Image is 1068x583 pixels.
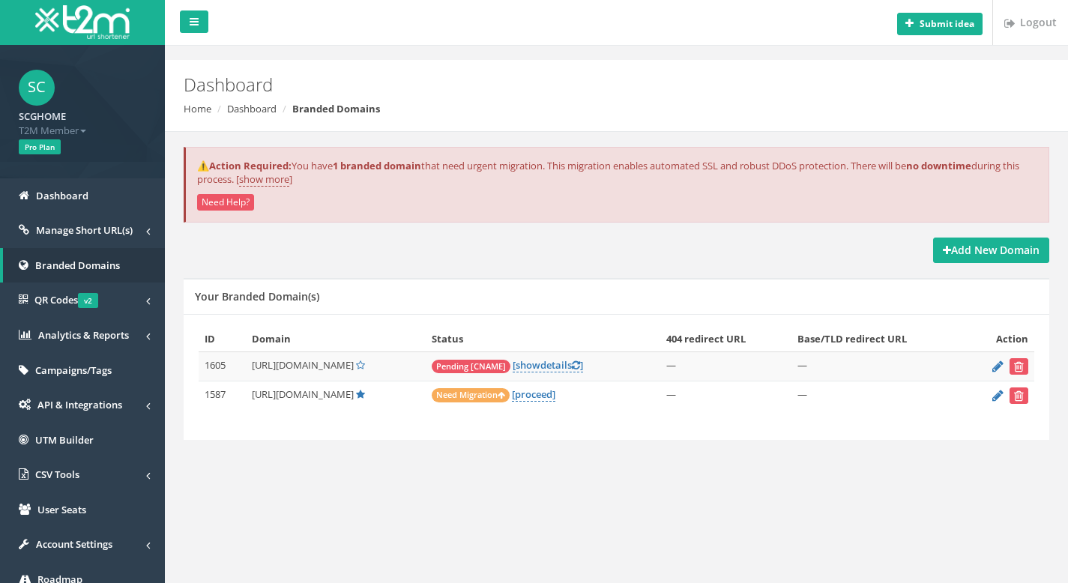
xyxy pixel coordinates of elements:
span: QR Codes [34,293,98,306]
td: — [660,352,791,381]
a: Set Default [356,358,365,372]
button: Need Help? [197,194,254,211]
h2: Dashboard [184,75,902,94]
span: CSV Tools [35,468,79,481]
th: Action [965,326,1034,352]
a: show more [239,172,289,187]
span: Need Migration [432,388,510,402]
th: 404 redirect URL [660,326,791,352]
strong: 1 branded domain [333,159,421,172]
strong: no downtime [906,159,971,172]
span: Analytics & Reports [38,328,129,342]
a: Add New Domain [933,238,1049,263]
span: [URL][DOMAIN_NAME] [252,387,354,401]
p: You have that need urgent migration. This migration enables automated SSL and robust DDoS protect... [197,159,1037,187]
strong: SCGHOME [19,109,66,123]
span: UTM Builder [35,433,94,447]
span: Manage Short URL(s) [36,223,133,237]
strong: Add New Domain [943,243,1040,257]
td: — [791,381,965,411]
span: show [516,358,540,372]
a: Dashboard [227,102,277,115]
th: Status [426,326,660,352]
h5: Your Branded Domain(s) [195,291,319,302]
span: API & Integrations [37,398,122,411]
a: [showdetails] [513,358,583,372]
a: Home [184,102,211,115]
span: [URL][DOMAIN_NAME] [252,358,354,372]
strong: Branded Domains [292,102,380,115]
span: Branded Domains [35,259,120,272]
th: Domain [246,326,426,352]
img: T2M [35,5,130,39]
strong: ⚠️Action Required: [197,159,292,172]
b: Submit idea [920,17,974,30]
th: ID [199,326,246,352]
a: [proceed] [512,387,555,402]
span: T2M Member [19,124,146,138]
td: — [791,352,965,381]
span: Dashboard [36,189,88,202]
span: Campaigns/Tags [35,363,112,377]
td: 1605 [199,352,246,381]
a: SCGHOME T2M Member [19,106,146,137]
button: Submit idea [897,13,983,35]
a: Default [356,387,365,401]
th: Base/TLD redirect URL [791,326,965,352]
td: 1587 [199,381,246,411]
span: Pending [CNAME] [432,360,510,373]
span: Account Settings [36,537,112,551]
span: v2 [78,293,98,308]
span: Pro Plan [19,139,61,154]
td: — [660,381,791,411]
span: User Seats [37,503,86,516]
span: SC [19,70,55,106]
